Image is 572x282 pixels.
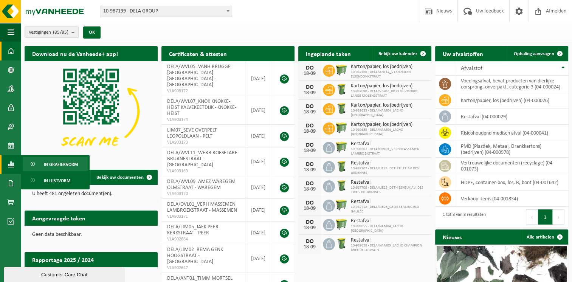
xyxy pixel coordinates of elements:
[245,244,272,273] td: [DATE]
[351,83,428,89] span: Karton/papier, los (bedrijven)
[302,167,317,173] div: 18-09
[245,96,272,125] td: [DATE]
[351,102,428,108] span: Karton/papier, los (bedrijven)
[25,26,79,38] button: Vestigingen(85/85)
[455,108,568,125] td: restafval (04-000029)
[167,265,239,271] span: VLA902647
[351,218,428,224] span: Restafval
[455,174,568,191] td: HDPE, container-box, los, B, bont (04-001642)
[25,46,126,61] h2: Download nu de Vanheede+ app!
[538,209,553,225] button: 1
[335,141,348,153] img: WB-0660-HPE-GN-50
[351,205,428,214] span: 10-987712 - DELA/LIE26_GEOR SERAING BLD GALILÉE
[514,51,554,56] span: Ophaling aanvragen
[302,110,317,115] div: 18-09
[298,46,358,61] h2: Ingeplande taken
[351,160,428,166] span: Restafval
[455,76,568,92] td: voedingsafval, bevat producten van dierlijke oorsprong, onverpakt, categorie 3 (04-000024)
[302,65,317,71] div: DO
[526,209,538,225] button: Previous
[161,46,234,61] h2: Certificaten & attesten
[335,237,348,250] img: WB-0240-HPE-GN-50
[167,201,237,213] span: DELA/OVL01_VERH MASSEMEN LAMBROEKSTRAAT - MASSEMEN
[351,199,428,205] span: Restafval
[245,176,272,199] td: [DATE]
[100,6,232,17] span: 10-987199 - DELA GROUP
[167,127,217,139] span: LIM07_SEVE OVERPELT LEOPOLDLAAN - PELT
[302,104,317,110] div: DO
[302,142,317,148] div: DO
[23,157,88,171] a: In grafiekvorm
[335,121,348,134] img: WB-0660-HPE-GN-50
[351,108,428,118] span: 10-989655 - DELA/NAM04_LACHO [GEOGRAPHIC_DATA]
[96,175,144,180] span: Bekijk uw documenten
[53,30,68,35] count: (85/85)
[351,166,428,175] span: 10-987707 - DELA/LIE24_DETH TILFF AV DES ARDENNES
[302,239,317,245] div: DO
[245,199,272,222] td: [DATE]
[351,122,428,128] span: Karton/papier, los (bedrijven)
[521,229,567,245] a: Alle artikelen
[167,168,239,174] span: VLA903169
[335,160,348,173] img: WB-0240-HPE-GN-50
[44,174,70,188] span: In lijstvorm
[167,150,237,168] span: DELA/WVL11_WERB ROESELARE BRUANESTRAAT - [GEOGRAPHIC_DATA]
[461,65,482,71] span: Afvalstof
[302,181,317,187] div: DO
[90,170,157,185] a: Bekijk uw documenten
[335,64,348,76] img: WB-0660-HPE-GN-50
[167,236,239,242] span: VLA902684
[302,245,317,250] div: 18-09
[245,147,272,176] td: [DATE]
[167,179,236,191] span: DELA/WVL09_AMEZ WAREGEM OLMSTRAAT - WAREGEM
[335,102,348,115] img: WB-0240-HPE-GN-50
[167,99,236,116] span: DELA/WVL07_KNOK KNOKKE-HEIST KALVEKEETDIJK - KNOKKE-HEIST
[302,123,317,129] div: DO
[302,84,317,90] div: DO
[351,237,428,243] span: Restafval
[351,89,428,98] span: 10-987690 - DELA/VBR02_BOXX VILVOORDE LANGE MOLENSSTRAAT
[32,191,150,197] p: U heeft 481 ongelezen document(en).
[302,71,317,76] div: 18-09
[455,125,568,141] td: risicohoudend medisch afval (04-000041)
[167,214,239,220] span: VLA903171
[44,157,78,172] span: In grafiekvorm
[302,219,317,225] div: DO
[4,265,126,282] iframe: chat widget
[351,141,428,147] span: Restafval
[302,225,317,231] div: 18-09
[302,148,317,153] div: 18-09
[167,247,223,265] span: DELA/LIM02_REMA GENK HOOGSTRAAT - [GEOGRAPHIC_DATA]
[378,51,417,56] span: Bekijk uw kalender
[435,46,491,61] h2: Uw afvalstoffen
[351,224,428,233] span: 10-989655 - DELA/NAM04_LACHO [GEOGRAPHIC_DATA]
[167,224,219,236] span: DELA/LIM05_JAEK PEER KERKSTRAAT - PEER
[245,222,272,244] td: [DATE]
[455,191,568,207] td: verkoop items (04-001834)
[167,191,239,197] span: VLA903170
[335,179,348,192] img: WB-0240-HPE-GN-50
[351,147,428,156] span: 10-908567 - DELA/OVL01_VERH MASSEMEN LAMBROEKSTRAAT
[245,125,272,147] td: [DATE]
[508,46,567,61] a: Ophaling aanvragen
[553,209,564,225] button: Next
[101,267,157,282] a: Bekijk rapportage
[351,186,428,195] span: 10-987708 - DELA/LIE25_DETH ESNEUX AV. DES TROIS COURONNES
[25,211,93,225] h2: Aangevraagde taken
[335,218,348,231] img: WB-0660-HPE-GN-50
[167,117,239,123] span: VLA903174
[455,92,568,108] td: karton/papier, los (bedrijven) (04-000026)
[302,129,317,134] div: 18-09
[167,139,239,146] span: VLA903173
[32,232,150,237] p: Geen data beschikbaar.
[351,128,428,137] span: 10-989655 - DELA/NAM04_LACHO [GEOGRAPHIC_DATA]
[302,90,317,96] div: 18-09
[245,61,272,96] td: [DATE]
[23,173,88,187] a: In lijstvorm
[302,200,317,206] div: DO
[29,27,68,38] span: Vestigingen
[83,26,101,39] button: OK
[351,180,428,186] span: Restafval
